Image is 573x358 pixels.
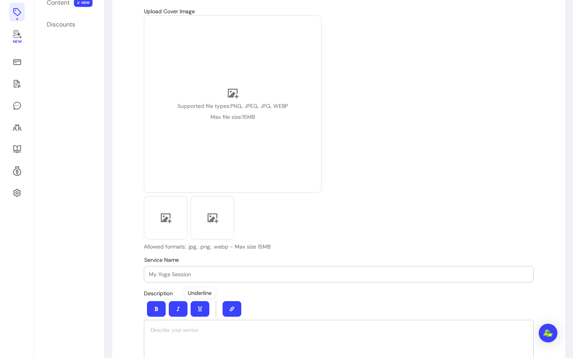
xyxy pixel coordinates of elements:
a: Waivers [9,74,25,93]
input: Service Name [149,270,529,278]
div: Supported file types:PNG, JPEG, JPG, WEBPMax file size:15MB [144,15,322,193]
span: Service Name [144,256,179,263]
a: Refer & Earn [9,162,25,180]
p: Allowed formats: .jpg, .png, .webp - Max size 15MB [144,243,322,250]
a: Clients [9,118,25,137]
a: Settings [9,183,25,202]
div: Discounts [47,20,75,29]
div: Open Intercom Messenger [539,324,557,342]
a: Offerings [9,3,25,21]
span: Supported file types: PNG, JPEG, JPG, WEBP [177,102,288,110]
a: Discounts [42,15,96,34]
a: New [9,25,25,49]
span: Description [144,290,173,297]
a: Resources [9,140,25,159]
p: Upload Cover Image [144,7,534,15]
div: Underline [184,287,216,298]
a: Sales [9,53,25,71]
a: My Messages [9,96,25,115]
span: Max file size: 15 MB [210,113,255,121]
span: New [12,39,21,44]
